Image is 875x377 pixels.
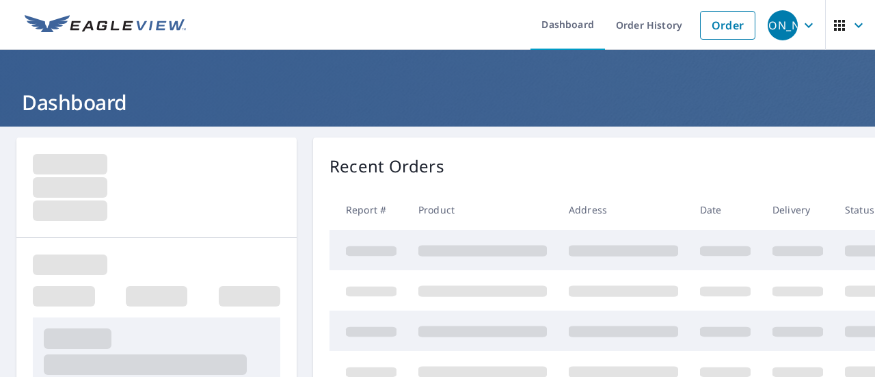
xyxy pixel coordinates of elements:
[689,190,762,230] th: Date
[762,190,834,230] th: Delivery
[700,11,755,40] a: Order
[768,10,798,40] div: [PERSON_NAME]
[407,190,558,230] th: Product
[558,190,689,230] th: Address
[25,15,186,36] img: EV Logo
[329,190,407,230] th: Report #
[329,154,444,179] p: Recent Orders
[16,88,859,116] h1: Dashboard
